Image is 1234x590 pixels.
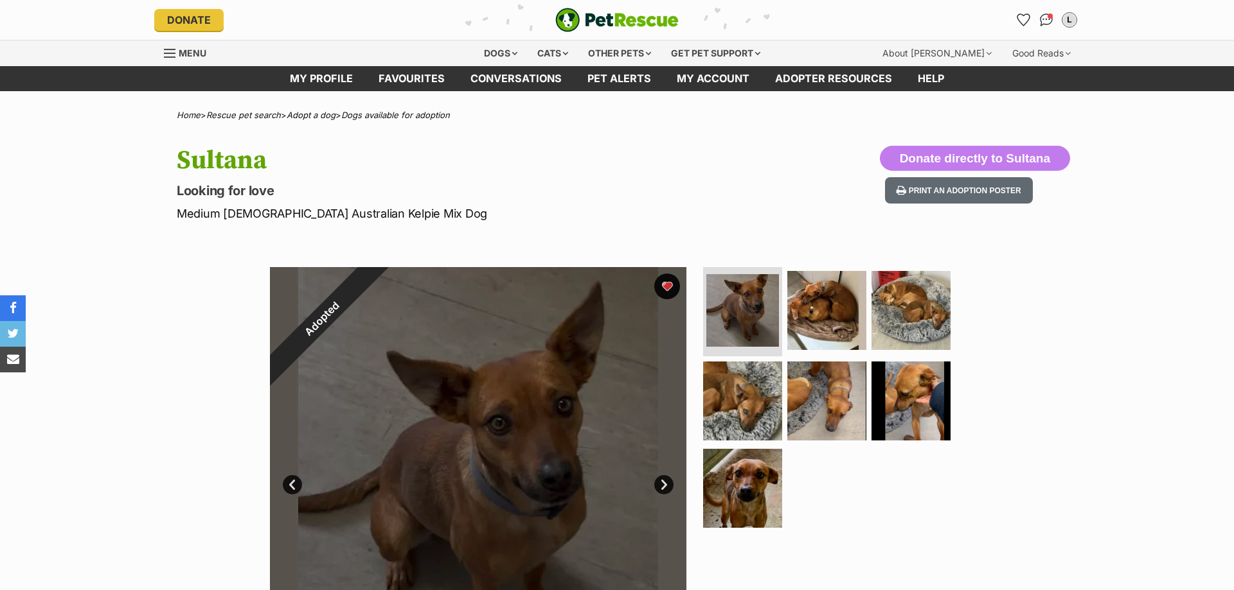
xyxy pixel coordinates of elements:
[1063,13,1076,26] div: L
[177,182,720,200] p: Looking for love
[177,146,720,175] h1: Sultana
[179,48,206,58] span: Menu
[579,40,660,66] div: Other pets
[654,475,674,494] a: Next
[555,8,679,32] a: PetRescue
[164,40,215,64] a: Menu
[1059,10,1080,30] button: My account
[873,40,1001,66] div: About [PERSON_NAME]
[654,273,680,299] button: favourite
[283,475,302,494] a: Prev
[905,66,957,91] a: Help
[366,66,458,91] a: Favourites
[706,274,779,347] img: Photo of Sultana
[277,66,366,91] a: My profile
[703,449,782,528] img: Photo of Sultana
[872,361,951,440] img: Photo of Sultana
[177,110,201,120] a: Home
[458,66,575,91] a: conversations
[762,66,905,91] a: Adopter resources
[154,9,224,31] a: Donate
[341,110,450,120] a: Dogs available for adoption
[555,8,679,32] img: logo-e224e6f780fb5917bec1dbf3a21bbac754714ae5b6737aabdf751b685950b380.svg
[872,271,951,350] img: Photo of Sultana
[240,238,403,400] div: Adopted
[177,205,720,222] p: Medium [DEMOGRAPHIC_DATA] Australian Kelpie Mix Dog
[880,146,1070,171] button: Donate directly to Sultana
[1036,10,1057,30] a: Conversations
[1013,10,1080,30] ul: Account quick links
[787,361,866,440] img: Photo of Sultana
[206,110,281,120] a: Rescue pet search
[1013,10,1033,30] a: Favourites
[575,66,664,91] a: Pet alerts
[1003,40,1080,66] div: Good Reads
[662,40,769,66] div: Get pet support
[528,40,577,66] div: Cats
[664,66,762,91] a: My account
[287,110,335,120] a: Adopt a dog
[787,271,866,350] img: Photo of Sultana
[475,40,526,66] div: Dogs
[703,361,782,440] img: Photo of Sultana
[885,177,1033,204] button: Print an adoption poster
[1040,13,1053,26] img: chat-41dd97257d64d25036548639549fe6c8038ab92f7586957e7f3b1b290dea8141.svg
[145,110,1089,120] div: > > >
